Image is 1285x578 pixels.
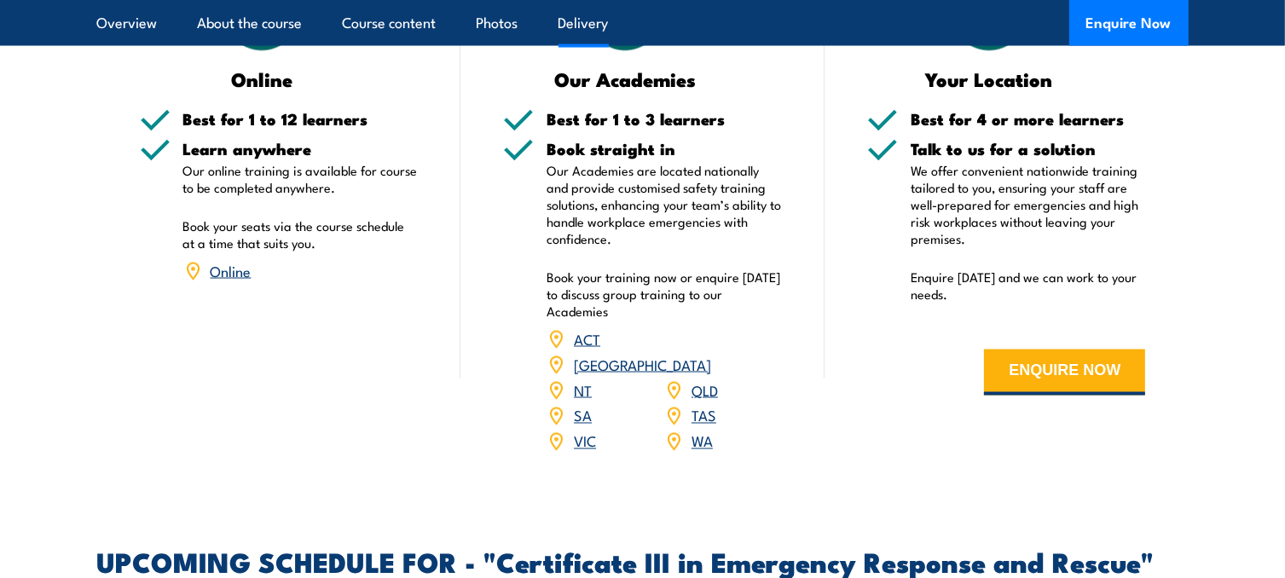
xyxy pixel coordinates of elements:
[183,217,419,251] p: Book your seats via the course schedule at a time that suits you.
[574,379,592,400] a: NT
[183,111,419,127] h5: Best for 1 to 12 learners
[984,350,1145,396] button: ENQUIRE NOW
[547,141,782,157] h5: Book straight in
[911,111,1146,127] h5: Best for 4 or more learners
[140,69,385,89] h3: Online
[911,141,1146,157] h5: Talk to us for a solution
[547,162,782,247] p: Our Academies are located nationally and provide customised safety training solutions, enhancing ...
[183,162,419,196] p: Our online training is available for course to be completed anywhere.
[503,69,748,89] h3: Our Academies
[574,354,711,374] a: [GEOGRAPHIC_DATA]
[911,162,1146,247] p: We offer convenient nationwide training tailored to you, ensuring your staff are well-prepared fo...
[574,431,596,451] a: VIC
[574,405,592,425] a: SA
[183,141,419,157] h5: Learn anywhere
[547,111,782,127] h5: Best for 1 to 3 learners
[574,328,600,349] a: ACT
[97,550,1189,574] h2: UPCOMING SCHEDULE FOR - "Certificate III in Emergency Response and Rescue"
[867,69,1112,89] h3: Your Location
[911,269,1146,303] p: Enquire [DATE] and we can work to your needs.
[692,379,718,400] a: QLD
[211,260,252,280] a: Online
[547,269,782,320] p: Book your training now or enquire [DATE] to discuss group training to our Academies
[692,405,716,425] a: TAS
[692,431,713,451] a: WA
